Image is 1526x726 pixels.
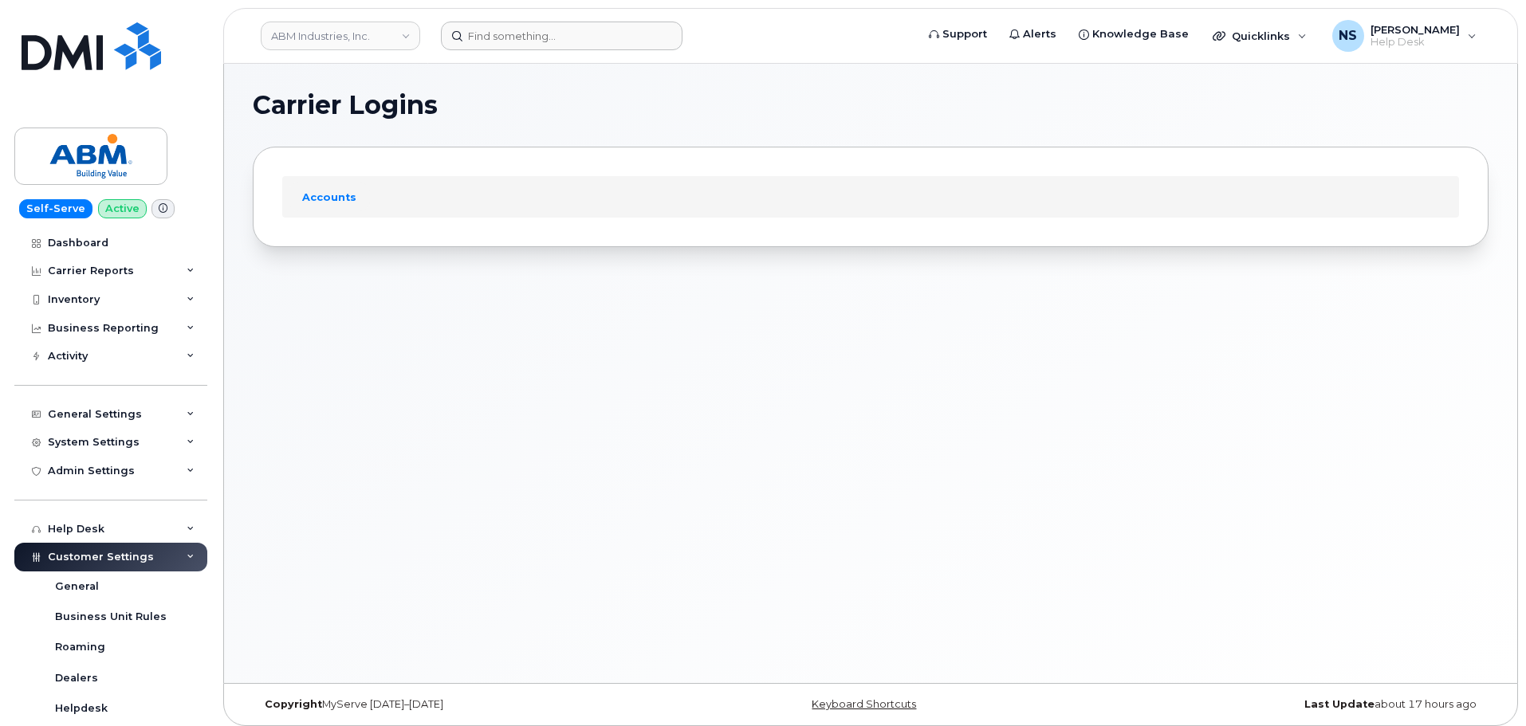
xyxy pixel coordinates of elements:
[1304,698,1375,710] strong: Last Update
[1076,698,1489,711] div: about 17 hours ago
[289,182,370,211] a: Accounts
[253,93,438,117] span: Carrier Logins
[265,698,322,710] strong: Copyright
[812,698,916,710] a: Keyboard Shortcuts
[253,698,665,711] div: MyServe [DATE]–[DATE]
